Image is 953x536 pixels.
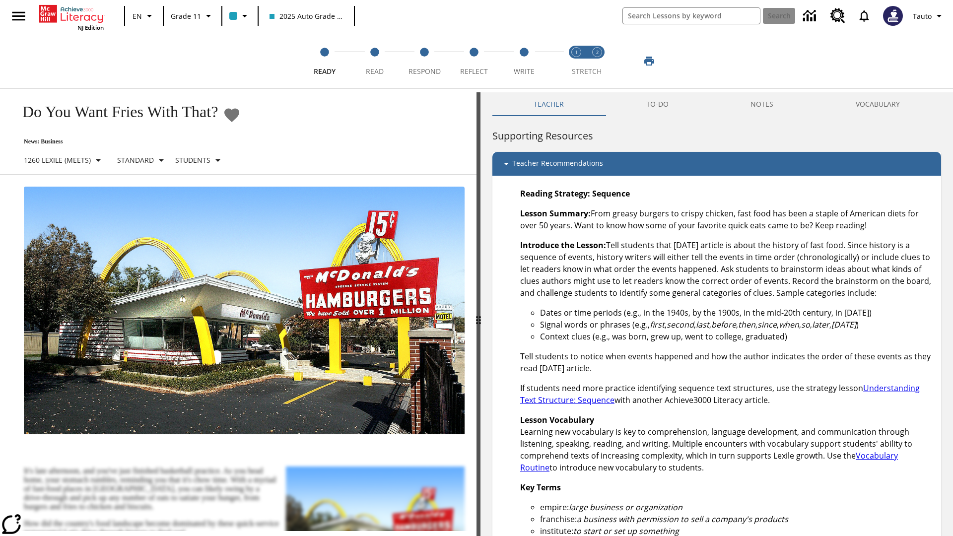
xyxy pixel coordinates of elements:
button: Select Lexile, 1260 Lexile (Meets) [20,151,108,169]
strong: Sequence [592,188,630,199]
em: large business or organization [569,502,682,513]
button: Read step 2 of 5 [345,34,403,88]
button: Class color is light blue. Change class color [225,7,255,25]
span: Ready [314,67,336,76]
h1: Do You Want Fries With That? [12,103,218,121]
li: Signal words or phrases (e.g., , , , , , , , , , ) [540,319,933,331]
button: Stretch Read step 1 of 2 [562,34,591,88]
h6: Supporting Resources [492,128,941,144]
p: 1260 Lexile (Meets) [24,155,91,165]
a: Data Center [797,2,824,30]
button: Select Student [171,151,228,169]
div: Press Enter or Spacebar and then press right and left arrow keys to move the slider [476,92,480,536]
em: last [696,319,709,330]
p: If students need more practice identifying sequence text structures, use the strategy lesson with... [520,382,933,406]
strong: Introduce the Lesson: [520,240,606,251]
em: so [801,319,810,330]
div: Home [39,3,104,31]
em: a business with permission to sell a company's products [577,514,788,525]
button: Print [633,52,665,70]
strong: Lesson Vocabulary [520,414,594,425]
strong: Key Terms [520,482,561,493]
em: later [812,319,829,330]
div: Teacher Recommendations [492,152,941,176]
button: Grade: Grade 11, Select a grade [167,7,218,25]
div: activity [480,92,953,536]
div: Instructional Panel Tabs [492,92,941,116]
text: 2 [596,49,599,56]
strong: Reading Strategy: [520,188,590,199]
p: Tell students to notice when events happened and how the author indicates the order of these even... [520,350,933,374]
span: Reflect [460,67,488,76]
a: Resource Center, Will open in new tab [824,2,851,29]
button: VOCABULARY [815,92,941,116]
em: before [711,319,736,330]
button: TO-DO [605,92,710,116]
span: 2025 Auto Grade 11 [270,11,343,21]
button: Language: EN, Select a language [128,7,160,25]
button: Open side menu [4,1,33,31]
span: Read [366,67,384,76]
span: Grade 11 [171,11,201,21]
input: search field [623,8,760,24]
button: NOTES [710,92,815,116]
button: Respond step 3 of 5 [396,34,453,88]
em: then [738,319,755,330]
button: Reflect step 4 of 5 [445,34,503,88]
li: Dates or time periods (e.g., in the 1940s, by the 1900s, in the mid-20th century, in [DATE]) [540,307,933,319]
em: since [757,319,777,330]
button: Teacher [492,92,605,116]
strong: Lesson Summary: [520,208,591,219]
p: News: Business [12,138,241,145]
button: Select a new avatar [877,3,909,29]
li: Context clues (e.g., was born, grew up, went to college, graduated) [540,331,933,342]
li: empire: [540,501,933,513]
button: Stretch Respond step 2 of 2 [583,34,612,88]
li: franchise: [540,513,933,525]
p: From greasy burgers to crispy chicken, fast food has been a staple of American diets for over 50 ... [520,207,933,231]
button: Add to Favorites - Do You Want Fries With That? [223,106,241,124]
img: One of the first McDonald's stores, with the iconic red sign and golden arches. [24,187,465,435]
span: Respond [408,67,441,76]
a: Notifications [851,3,877,29]
em: when [779,319,799,330]
p: Learning new vocabulary is key to comprehension, language development, and communication through ... [520,414,933,473]
button: Ready step 1 of 5 [296,34,353,88]
em: [DATE] [831,319,856,330]
p: Students [175,155,210,165]
span: NJ Edition [77,24,104,31]
button: Scaffolds, Standard [113,151,171,169]
button: Write step 5 of 5 [495,34,553,88]
span: STRETCH [572,67,602,76]
span: Write [514,67,535,76]
span: EN [133,11,142,21]
img: Avatar [883,6,903,26]
button: Profile/Settings [909,7,949,25]
span: Tauto [913,11,932,21]
em: first [650,319,665,330]
p: Standard [117,155,154,165]
em: second [667,319,694,330]
p: Tell students that [DATE] article is about the history of fast food. Since history is a sequence ... [520,239,933,299]
text: 1 [575,49,578,56]
p: Teacher Recommendations [512,158,603,170]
